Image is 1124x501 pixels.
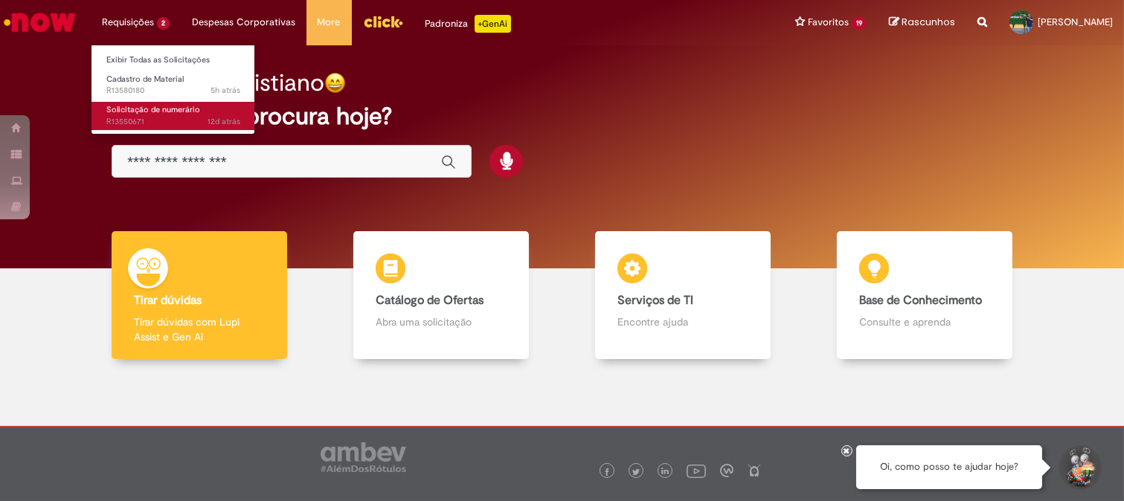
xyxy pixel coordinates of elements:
[318,15,341,30] span: More
[192,15,295,30] span: Despesas Corporativas
[102,15,154,30] span: Requisições
[106,116,240,128] span: R13550671
[106,85,240,97] span: R13580180
[208,116,240,127] time: 19/09/2025 13:23:33
[1057,445,1102,490] button: Iniciar Conversa de Suporte
[889,16,955,30] a: Rascunhos
[106,74,184,85] span: Cadastro de Material
[320,231,562,360] a: Catálogo de Ofertas Abra uma solicitação
[425,15,511,33] div: Padroniza
[475,15,511,33] p: +GenAi
[603,468,611,476] img: logo_footer_facebook.png
[211,85,240,96] time: 30/09/2025 09:43:46
[632,468,640,476] img: logo_footer_twitter.png
[376,293,484,308] b: Catálogo de Ofertas
[661,468,669,476] img: logo_footer_linkedin.png
[617,293,693,308] b: Serviços de TI
[1038,16,1113,28] span: [PERSON_NAME]
[804,231,1046,360] a: Base de Conhecimento Consulte e aprenda
[859,293,982,308] b: Base de Conhecimento
[852,17,867,30] span: 19
[748,464,761,477] img: logo_footer_naosei.png
[808,15,849,30] span: Favoritos
[1,7,78,37] img: ServiceNow
[91,71,255,99] a: Aberto R13580180 : Cadastro de Material
[211,85,240,96] span: 5h atrás
[208,116,240,127] span: 12d atrás
[91,102,255,129] a: Aberto R13550671 : Solicitação de numerário
[363,10,403,33] img: click_logo_yellow_360x200.png
[321,442,406,472] img: logo_footer_ambev_rotulo_gray.png
[134,293,202,308] b: Tirar dúvidas
[687,461,706,480] img: logo_footer_youtube.png
[134,314,265,344] p: Tirar dúvidas com Lupi Assist e Gen Ai
[91,52,255,68] a: Exibir Todas as Solicitações
[617,314,748,329] p: Encontre ajuda
[324,72,346,94] img: happy-face.png
[562,231,804,360] a: Serviços de TI Encontre ajuda
[78,231,320,360] a: Tirar dúvidas Tirar dúvidas com Lupi Assist e Gen Ai
[376,314,507,329] p: Abra uma solicitação
[856,445,1042,489] div: Oi, como posso te ajudar hoje?
[106,104,200,115] span: Solicitação de numerário
[720,464,733,477] img: logo_footer_workplace.png
[112,103,1012,129] h2: O que você procura hoje?
[91,45,255,135] ul: Requisições
[859,314,990,329] p: Consulte e aprenda
[157,17,170,30] span: 2
[902,15,955,29] span: Rascunhos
